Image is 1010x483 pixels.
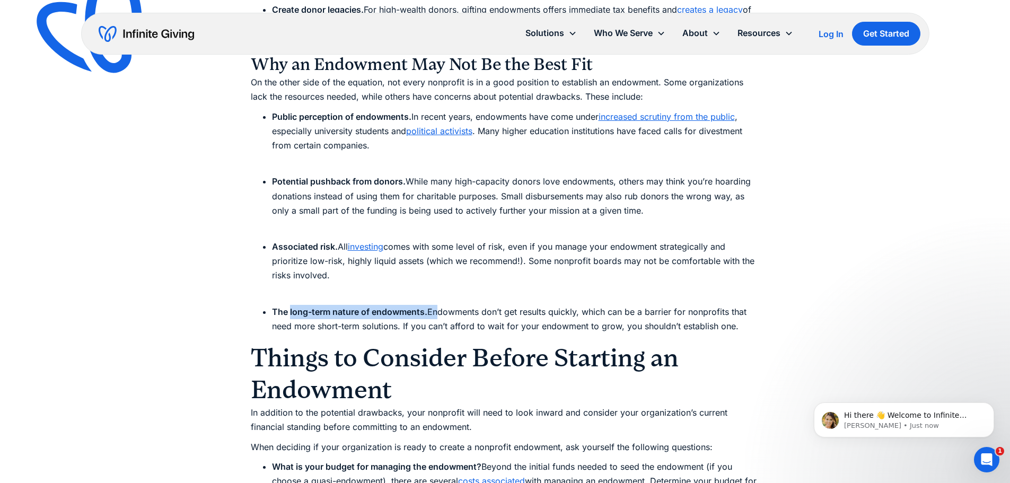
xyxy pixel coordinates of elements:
[677,4,743,15] a: creates a legacy
[525,26,564,40] div: Solutions
[272,111,411,122] strong: Public perception of endowments.
[585,22,674,45] div: Who We Serve
[251,54,760,75] h3: Why an Endowment May Not Be the Best Fit
[251,75,760,104] p: On the other side of the equation, not every nonprofit is in a good position to establish an endo...
[251,440,760,454] p: When deciding if your organization is ready to create a nonprofit endowment, ask yourself the fol...
[348,241,383,252] a: investing
[819,28,844,40] a: Log In
[272,174,760,232] li: While many high-capacity donors love endowments, others may think you’re hoarding donations inste...
[272,176,406,187] strong: Potential pushback from donors.
[594,26,653,40] div: Who We Serve
[996,447,1004,455] span: 1
[272,3,760,46] li: For high-wealth donors, gifting endowments offers immediate tax benefits and of sustainable givin...
[517,22,585,45] div: Solutions
[272,306,427,317] strong: The long-term nature of endowments.
[272,240,760,297] li: All comes with some level of risk, even if you manage your endowment strategically and prioritize...
[272,305,760,333] li: Endowments don’t get results quickly, which can be a barrier for nonprofits that need more short-...
[737,26,780,40] div: Resources
[272,4,364,15] strong: Create donor legacies.
[852,22,920,46] a: Get Started
[251,406,760,434] p: In addition to the potential drawbacks, your nonprofit will need to look inward and consider your...
[599,111,735,122] a: increased scrutiny from the public
[729,22,802,45] div: Resources
[272,461,481,472] strong: What is your budget for managing the endowment?
[272,110,760,168] li: In recent years, endowments have come under , especially university students and . Many higher ed...
[272,241,338,252] strong: Associated risk.
[99,25,194,42] a: home
[682,26,708,40] div: About
[406,126,472,136] a: political activists
[798,380,1010,454] iframe: Intercom notifications message
[974,447,999,472] iframe: Intercom live chat
[674,22,729,45] div: About
[819,30,844,38] div: Log In
[251,342,760,406] h2: Things to Consider Before Starting an Endowment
